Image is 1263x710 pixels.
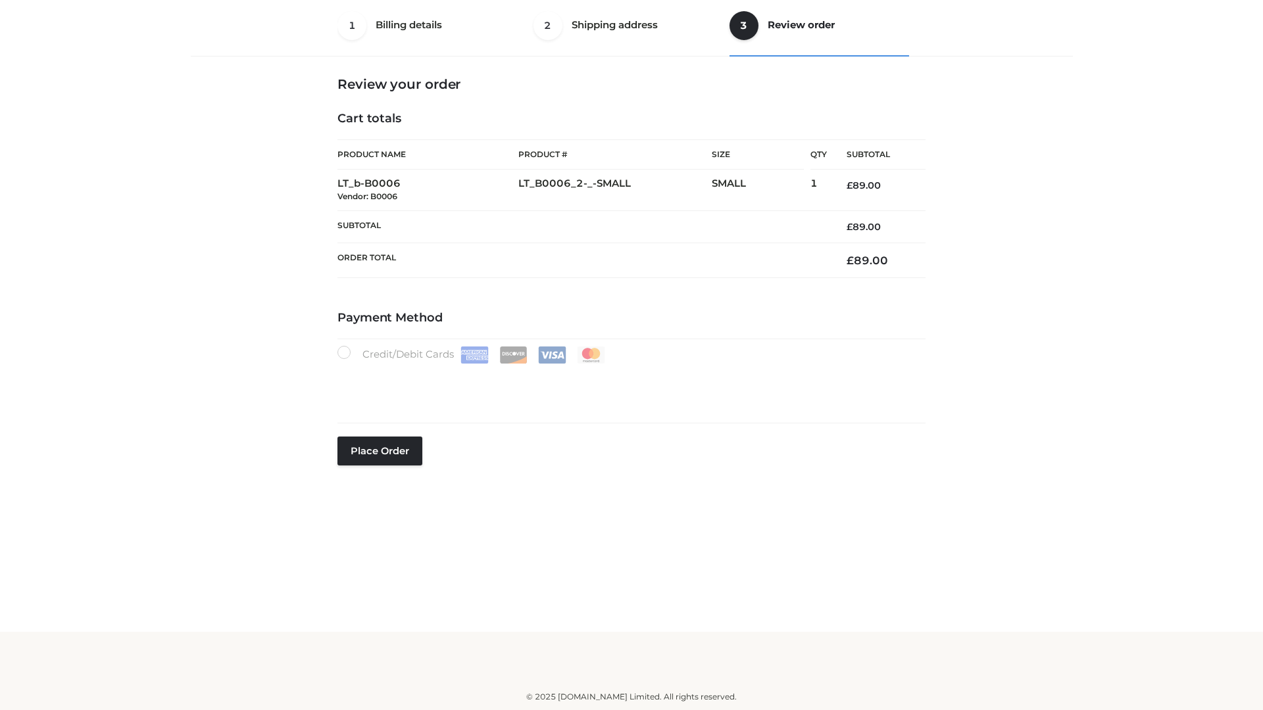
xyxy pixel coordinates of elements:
td: LT_b-B0006 [337,170,518,211]
td: SMALL [712,170,810,211]
th: Order Total [337,243,827,278]
button: Place order [337,437,422,465]
h3: Review your order [337,76,926,92]
bdi: 89.00 [847,179,881,191]
label: Credit/Debit Cards [337,346,607,364]
span: £ [847,179,853,191]
img: Mastercard [577,346,605,364]
bdi: 89.00 [847,221,881,233]
th: Product Name [337,139,518,170]
div: © 2025 [DOMAIN_NAME] Limited. All rights reserved. [195,690,1068,703]
th: Subtotal [337,210,827,243]
img: Visa [538,346,566,364]
th: Size [712,140,804,170]
img: Amex [460,346,489,364]
td: 1 [810,170,827,211]
h4: Cart totals [337,112,926,126]
bdi: 89.00 [847,254,888,267]
th: Subtotal [827,140,926,170]
img: Discover [499,346,528,364]
span: £ [847,254,854,267]
th: Qty [810,139,827,170]
iframe: Secure payment input frame [335,361,923,409]
small: Vendor: B0006 [337,191,397,201]
td: LT_B0006_2-_-SMALL [518,170,712,211]
h4: Payment Method [337,311,926,325]
th: Product # [518,139,712,170]
span: £ [847,221,853,233]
